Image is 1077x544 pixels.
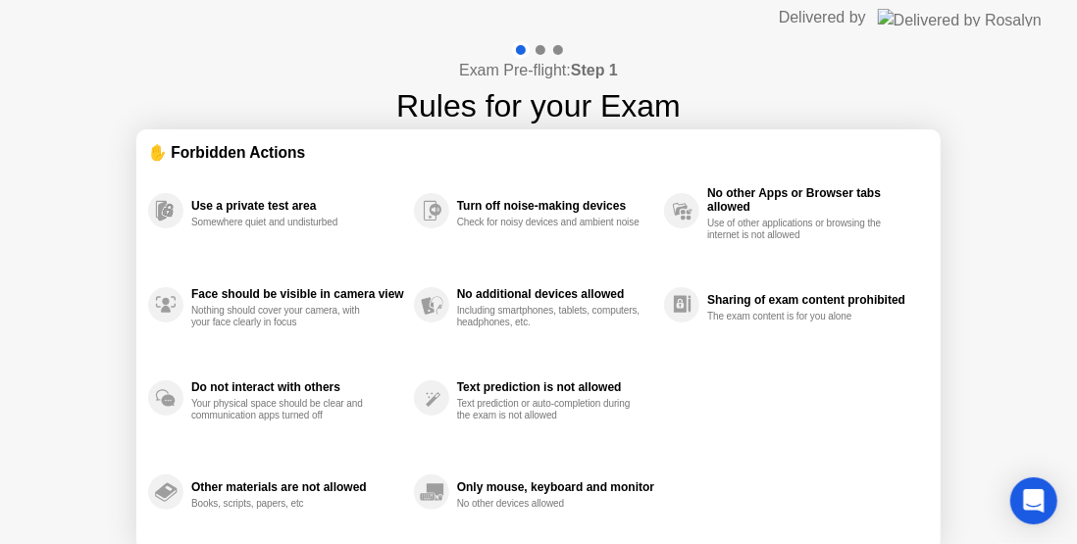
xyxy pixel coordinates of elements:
[191,498,377,510] div: Books, scripts, papers, etc
[457,498,642,510] div: No other devices allowed
[707,311,893,322] div: The exam content is for you alone
[396,82,681,129] h1: Rules for your Exam
[191,480,404,494] div: Other materials are not allowed
[191,287,404,301] div: Face should be visible in camera view
[457,380,654,394] div: Text prediction is not allowed
[191,398,377,421] div: Your physical space should be clear and communication apps turned off
[1010,477,1057,524] div: Open Intercom Messenger
[191,217,377,228] div: Somewhere quiet and undisturbed
[707,186,919,214] div: No other Apps or Browser tabs allowed
[191,305,377,328] div: Nothing should cover your camera, with your face clearly in focus
[457,217,642,228] div: Check for noisy devices and ambient noise
[457,287,654,301] div: No additional devices allowed
[148,141,929,164] div: ✋ Forbidden Actions
[779,6,866,29] div: Delivered by
[878,9,1042,26] img: Delivered by Rosalyn
[571,62,618,78] b: Step 1
[457,305,642,328] div: Including smartphones, tablets, computers, headphones, etc.
[457,480,654,494] div: Only mouse, keyboard and monitor
[191,199,404,213] div: Use a private test area
[707,293,919,307] div: Sharing of exam content prohibited
[191,380,404,394] div: Do not interact with others
[707,218,893,241] div: Use of other applications or browsing the internet is not allowed
[459,59,618,82] h4: Exam Pre-flight:
[457,199,654,213] div: Turn off noise-making devices
[457,398,642,421] div: Text prediction or auto-completion during the exam is not allowed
